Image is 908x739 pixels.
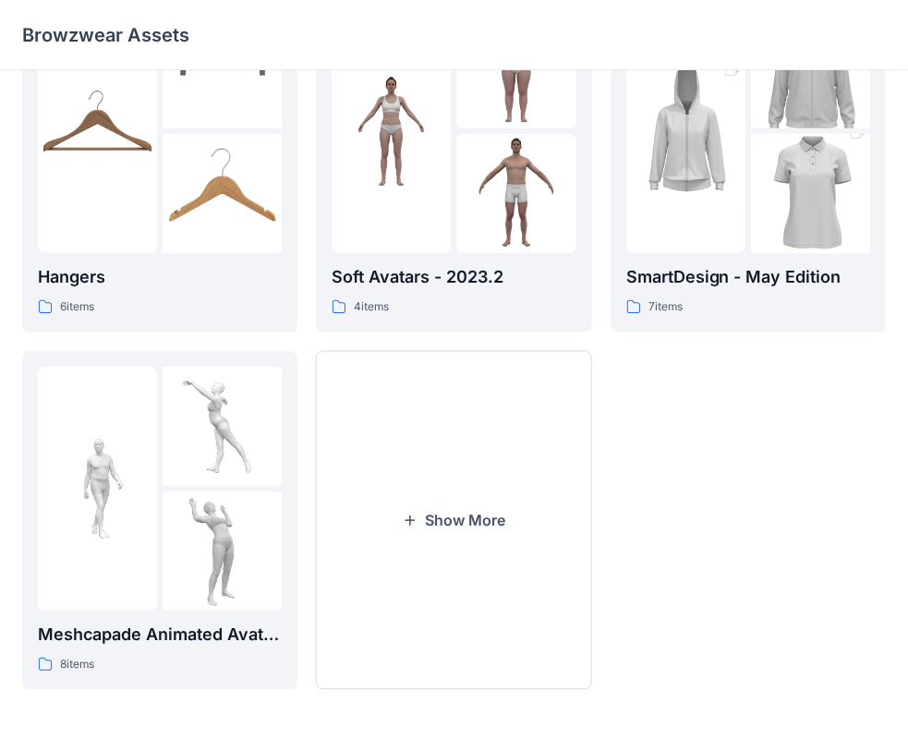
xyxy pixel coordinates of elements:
p: 6 items [60,297,94,317]
img: folder 3 [163,491,282,611]
a: folder 1folder 2folder 3Meshcapade Animated Avatars8items [22,351,297,690]
img: folder 2 [163,367,282,486]
p: SmartDesign - May Edition [626,264,870,290]
p: Soft Avatars - 2023.2 [332,264,575,290]
p: 4 items [354,297,389,317]
p: 8 items [60,655,94,674]
p: Browzwear Assets [22,22,189,48]
img: folder 3 [163,134,282,253]
img: folder 1 [38,429,157,548]
img: folder 1 [626,42,745,221]
img: folder 1 [332,71,451,190]
p: 7 items [648,297,683,317]
p: Meshcapade Animated Avatars [38,622,282,648]
button: Show More [316,351,591,690]
img: folder 1 [38,71,157,190]
img: folder 3 [456,134,575,253]
p: Hangers [38,264,282,290]
img: folder 3 [751,104,870,284]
